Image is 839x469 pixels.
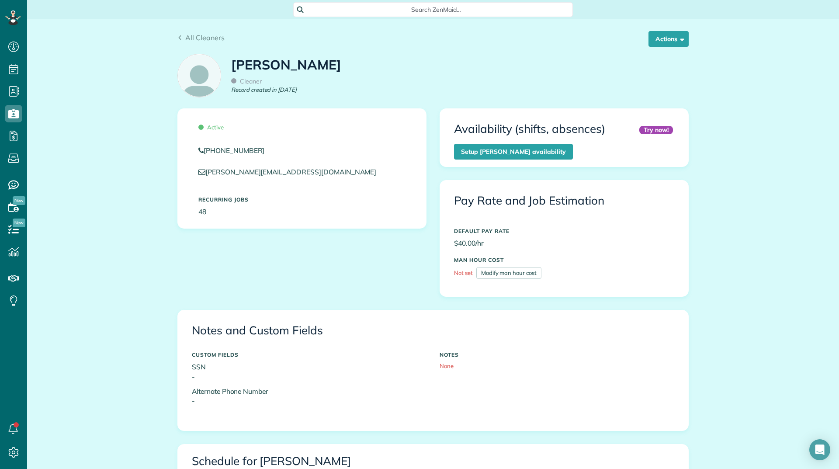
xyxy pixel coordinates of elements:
button: Actions [648,31,689,47]
span: New [13,219,25,227]
img: employee_icon-c2f8239691d896a72cdd9dc41cfb7b06f9d69bdd837a2ad469be8ff06ab05b5f.png [178,54,221,97]
span: All Cleaners [185,33,225,42]
h3: Pay Rate and Job Estimation [454,195,674,207]
a: [PHONE_NUMBER] [198,146,406,156]
p: Alternate Phone Number - [192,386,426,406]
h5: MAN HOUR COST [454,257,674,263]
h3: Schedule for [PERSON_NAME] [192,455,674,468]
h3: Availability (shifts, absences) [454,123,605,135]
p: 48 [198,207,406,217]
h5: Recurring Jobs [198,197,406,202]
span: Not set [454,269,473,276]
p: SSN - [192,362,426,382]
div: Try now! [639,126,673,134]
span: None [440,362,454,369]
span: New [13,196,25,205]
a: Setup [PERSON_NAME] availability [454,144,573,160]
em: Record created in [DATE] [231,86,297,94]
div: Open Intercom Messenger [809,439,830,460]
h5: DEFAULT PAY RATE [454,228,674,234]
span: Active [198,124,224,131]
h5: NOTES [440,352,674,358]
a: Modify man hour cost [476,267,541,279]
h1: [PERSON_NAME] [231,58,341,72]
h3: Notes and Custom Fields [192,324,674,337]
a: All Cleaners [177,32,225,43]
h5: CUSTOM FIELDS [192,352,426,358]
a: [PERSON_NAME][EMAIL_ADDRESS][DOMAIN_NAME] [198,167,385,176]
span: Cleaner [231,77,262,85]
p: $40.00/hr [454,238,674,248]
